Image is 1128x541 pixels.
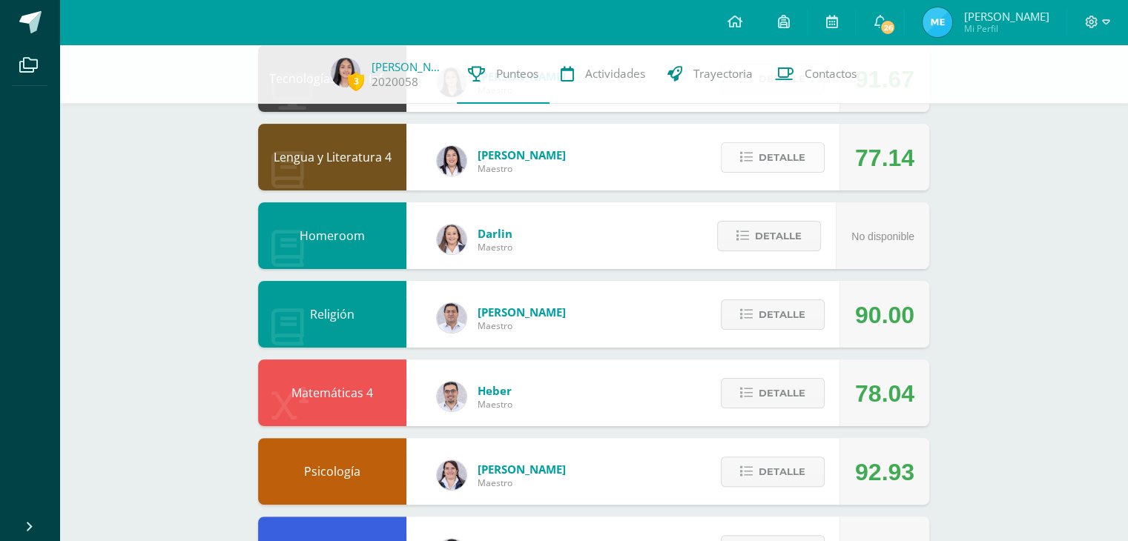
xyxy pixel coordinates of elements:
[855,125,914,191] div: 77.14
[331,58,360,87] img: 465802bedcf92eec8918c7a0231a888a.png
[759,144,805,171] span: Detalle
[437,460,466,490] img: 4f58a82ddeaaa01b48eeba18ee71a186.png
[550,44,656,104] a: Actividades
[478,462,566,477] span: [PERSON_NAME]
[855,439,914,505] div: 92.93
[372,59,446,74] a: [PERSON_NAME]
[923,7,952,37] img: 1081ff69c784832f7e8e7ec1b2af4791.png
[478,241,512,253] span: Maestro
[880,19,896,36] span: 26
[759,379,805,407] span: Detalle
[805,66,857,82] span: Contactos
[851,230,914,242] span: No disponible
[656,44,764,104] a: Trayectoria
[755,222,802,250] span: Detalle
[478,398,512,411] span: Maestro
[258,359,406,426] div: Matemáticas 4
[348,72,364,90] span: 3
[496,66,538,82] span: Punteos
[759,301,805,328] span: Detalle
[478,383,512,398] span: Heber
[437,303,466,333] img: 15aaa72b904403ebb7ec886ca542c491.png
[721,142,825,173] button: Detalle
[258,124,406,190] div: Lengua y Literatura 4
[963,9,1049,24] span: [PERSON_NAME]
[478,477,566,489] span: Maestro
[437,146,466,176] img: fd1196377973db38ffd7ffd912a4bf7e.png
[855,282,914,348] div: 90.00
[721,378,825,408] button: Detalle
[759,458,805,485] span: Detalle
[717,221,821,251] button: Detalle
[258,438,406,505] div: Psicología
[437,382,466,411] img: 54231652241166600daeb3395b4f1510.png
[478,319,566,332] span: Maestro
[693,66,753,82] span: Trayectoria
[721,299,825,330] button: Detalle
[258,202,406,269] div: Homeroom
[963,22,1049,35] span: Mi Perfil
[478,305,566,319] span: [PERSON_NAME]
[372,74,418,90] a: 2020058
[437,225,466,254] img: 794815d7ffad13252b70ea13fddba508.png
[258,281,406,348] div: Religión
[457,44,550,104] a: Punteos
[855,360,914,427] div: 78.04
[764,44,868,104] a: Contactos
[478,147,566,162] span: [PERSON_NAME]
[478,226,512,241] span: Darlin
[585,66,645,82] span: Actividades
[721,457,825,487] button: Detalle
[478,162,566,175] span: Maestro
